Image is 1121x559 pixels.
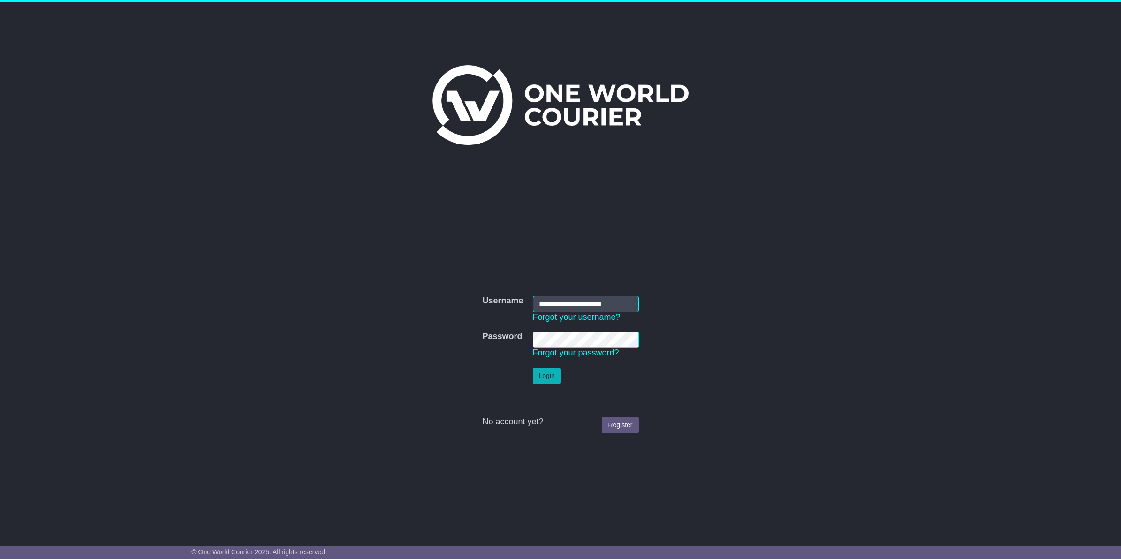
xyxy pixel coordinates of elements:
a: Register [602,417,638,433]
button: Login [533,368,561,384]
a: Forgot your password? [533,348,619,357]
a: Forgot your username? [533,312,621,322]
label: Password [482,332,522,342]
label: Username [482,296,523,306]
div: No account yet? [482,417,638,427]
img: One World [432,65,689,145]
span: © One World Courier 2025. All rights reserved. [191,548,327,556]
